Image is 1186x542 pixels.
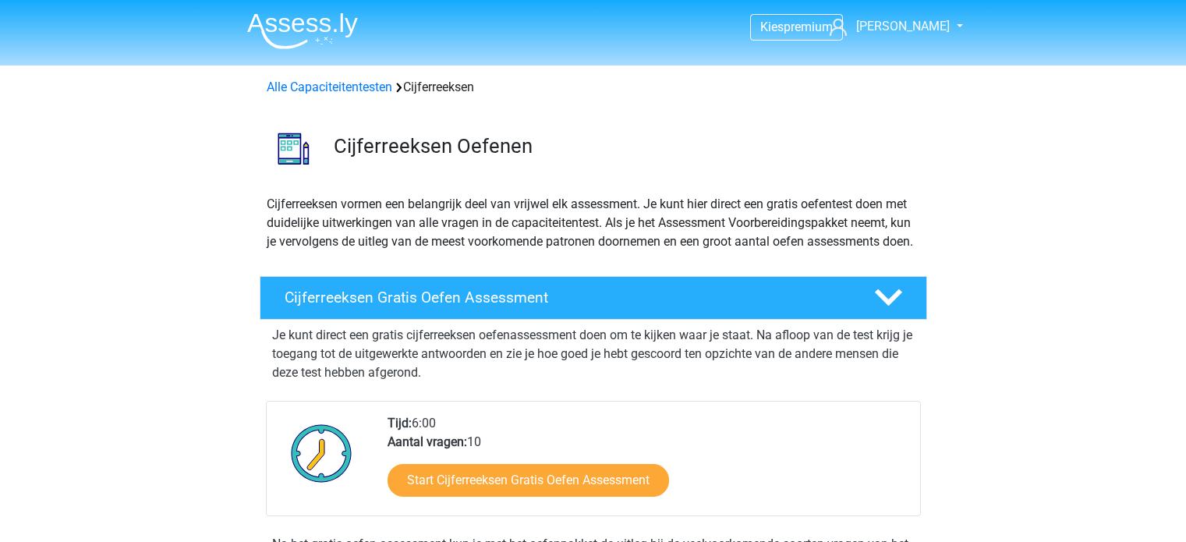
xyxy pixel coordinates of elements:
[267,195,920,251] p: Cijferreeksen vormen een belangrijk deel van vrijwel elk assessment. Je kunt hier direct een grat...
[388,416,412,430] b: Tijd:
[376,414,919,515] div: 6:00 10
[272,326,915,382] p: Je kunt direct een gratis cijferreeksen oefenassessment doen om te kijken waar je staat. Na afloo...
[282,414,361,492] img: Klok
[823,17,951,36] a: [PERSON_NAME]
[784,19,833,34] span: premium
[260,78,926,97] div: Cijferreeksen
[388,434,467,449] b: Aantal vragen:
[388,464,669,497] a: Start Cijferreeksen Gratis Oefen Assessment
[285,289,849,306] h4: Cijferreeksen Gratis Oefen Assessment
[247,12,358,49] img: Assessly
[253,276,933,320] a: Cijferreeksen Gratis Oefen Assessment
[267,80,392,94] a: Alle Capaciteitentesten
[334,134,915,158] h3: Cijferreeksen Oefenen
[751,16,842,37] a: Kiespremium
[760,19,784,34] span: Kies
[856,19,950,34] span: [PERSON_NAME]
[260,115,327,182] img: cijferreeksen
